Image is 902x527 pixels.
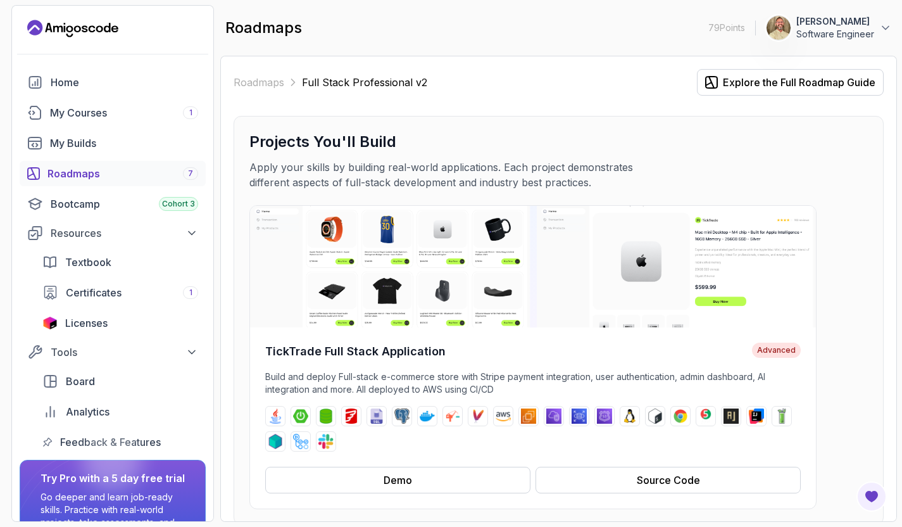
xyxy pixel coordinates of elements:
[637,473,700,488] div: Source Code
[20,222,206,244] button: Resources
[65,315,108,331] span: Licenses
[302,75,427,90] p: Full Stack Professional v2
[50,105,198,120] div: My Courses
[42,317,58,329] img: jetbrains icon
[445,409,460,424] img: jib logo
[51,345,198,360] div: Tools
[188,168,193,179] span: 7
[796,28,874,41] p: Software Engineer
[749,409,764,424] img: intellij logo
[697,69,884,96] button: Explore the Full Roadmap Guide
[60,435,161,450] span: Feedback & Features
[249,132,868,152] h3: Projects You'll Build
[344,409,359,424] img: flyway logo
[51,225,198,241] div: Resources
[767,16,791,40] img: user profile image
[420,409,435,424] img: docker logo
[796,15,874,28] p: [PERSON_NAME]
[35,369,206,394] a: board
[234,75,284,90] a: Roadmaps
[20,70,206,95] a: home
[521,409,536,424] img: ec2 logo
[27,18,118,39] a: Landing page
[66,285,122,300] span: Certificates
[384,473,412,488] div: Demo
[597,409,612,424] img: route53 logo
[250,206,816,327] img: TickTrade Full Stack Application
[189,288,192,298] span: 1
[35,280,206,305] a: certificates
[35,399,206,424] a: analytics
[189,108,192,118] span: 1
[293,434,308,449] img: github-actions logo
[20,341,206,364] button: Tools
[50,136,198,151] div: My Builds
[47,166,198,181] div: Roadmaps
[265,467,530,493] button: Demo
[225,18,302,38] h2: roadmaps
[66,404,110,419] span: Analytics
[20,100,206,125] a: courses
[318,409,334,424] img: spring-data-jpa logo
[369,409,384,424] img: sql logo
[856,481,887,512] button: Open Feedback Button
[673,409,688,424] img: chrome logo
[35,429,206,455] a: feedback
[546,409,561,424] img: vpc logo
[66,374,95,389] span: Board
[774,409,789,424] img: mockito logo
[318,434,334,449] img: slack logo
[51,196,198,212] div: Bootcamp
[20,130,206,156] a: builds
[268,434,283,449] img: testcontainers logo
[648,409,663,424] img: bash logo
[394,409,410,424] img: postgres logo
[249,160,675,190] p: Apply your skills by building real-world applications. Each project demonstrates different aspect...
[766,15,892,41] button: user profile image[PERSON_NAME]Software Engineer
[698,409,713,424] img: junit logo
[20,191,206,217] a: bootcamp
[536,467,801,493] button: Source Code
[708,22,745,34] p: 79 Points
[51,75,198,90] div: Home
[470,409,485,424] img: maven logo
[265,371,801,396] p: Build and deploy Full-stack e-commerce store with Stripe payment integration, user authentication...
[723,409,739,424] img: assertj logo
[752,343,801,358] span: Advanced
[293,409,308,424] img: spring-boot logo
[162,199,195,209] span: Cohort 3
[265,343,446,360] h4: TickTrade Full Stack Application
[572,409,587,424] img: rds logo
[35,250,206,275] a: textbook
[268,409,283,424] img: java logo
[622,409,637,424] img: linux logo
[35,310,206,336] a: licenses
[65,255,111,270] span: Textbook
[723,75,875,90] div: Explore the Full Roadmap Guide
[496,409,511,424] img: aws logo
[20,161,206,186] a: roadmaps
